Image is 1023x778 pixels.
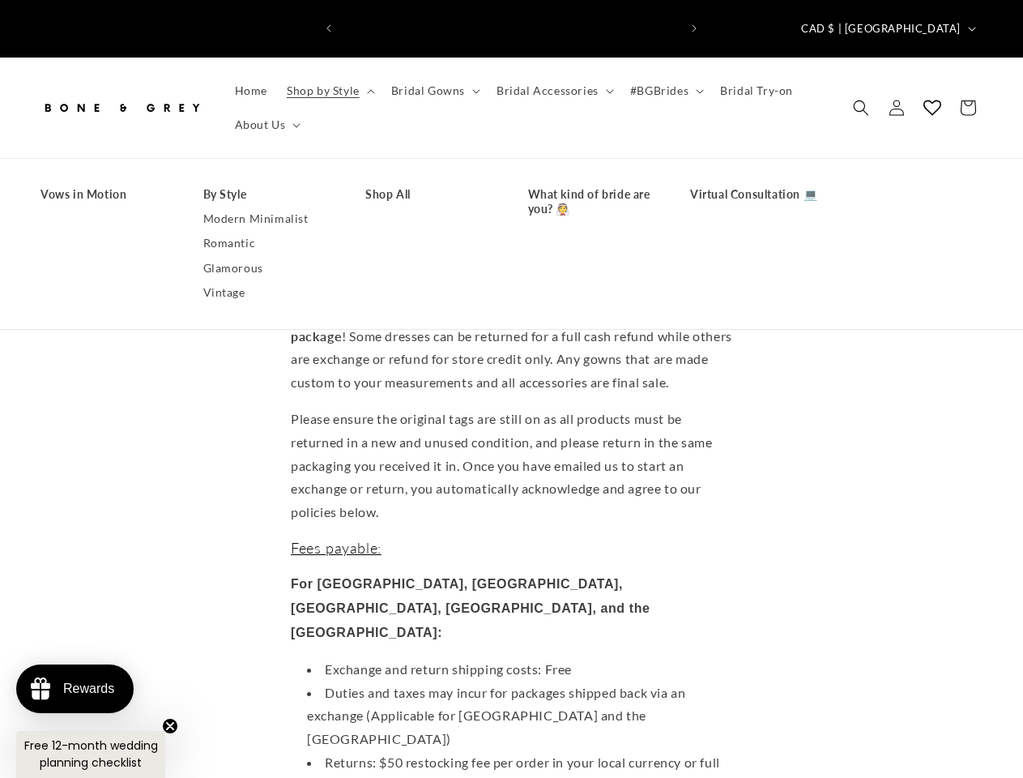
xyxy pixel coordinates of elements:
a: Modern Minimalist [203,207,334,231]
a: Shop All [365,182,496,207]
p: We want you to be comfortable making a big purchase online so all of our dresses ! Some dresses c... [291,278,732,395]
a: Bridal Try-on [710,74,803,108]
a: What kind of bride are you? 👰 [528,182,659,221]
span: About Us [235,118,286,132]
summary: Search [843,90,879,126]
strong: can be exchanged [DATE] starting from the day you receive the package [291,305,731,344]
summary: #BGBrides [620,74,710,108]
a: Virtual Consultation 💻 [690,182,821,207]
summary: About Us [225,108,308,142]
div: Rewards [63,682,114,696]
li: Exchange and return shipping costs: Free [307,658,732,682]
button: Close teaser [162,718,178,734]
strong: For [GEOGRAPHIC_DATA], [GEOGRAPHIC_DATA], [GEOGRAPHIC_DATA], [GEOGRAPHIC_DATA], and the [GEOGRAPH... [291,577,650,639]
a: Romantic [203,231,334,255]
summary: Shop by Style [277,74,381,108]
a: Glamorous [203,256,334,280]
summary: Bridal Gowns [381,74,487,108]
span: Fees payable: [291,539,381,557]
a: By Style [203,182,334,207]
span: Shop by Style [287,83,360,98]
span: Bridal Try-on [720,83,793,98]
span: CAD $ | [GEOGRAPHIC_DATA] [801,21,961,37]
span: #BGBrides [630,83,688,98]
span: Home [235,83,267,98]
span: Free 12-month wedding planning checklist [24,737,158,771]
a: Vintage [203,280,334,305]
button: Next announcement [676,13,712,44]
a: Bone and Grey Bridal [35,83,209,131]
span: Bridal Gowns [391,83,465,98]
div: Free 12-month wedding planning checklistClose teaser [16,731,165,778]
a: Vows in Motion [40,182,171,207]
span: Bridal Accessories [497,83,599,98]
p: Please ensure the original tags are still on as all products must be returned in a new and unused... [291,408,732,524]
a: Home [225,74,277,108]
img: Bone and Grey Bridal [40,90,202,126]
button: Previous announcement [311,13,347,44]
button: CAD $ | [GEOGRAPHIC_DATA] [791,13,983,44]
li: Duties and taxes may incur for packages shipped back via an exchange (Applicable for [GEOGRAPHIC_... [307,682,732,751]
summary: Bridal Accessories [487,74,620,108]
